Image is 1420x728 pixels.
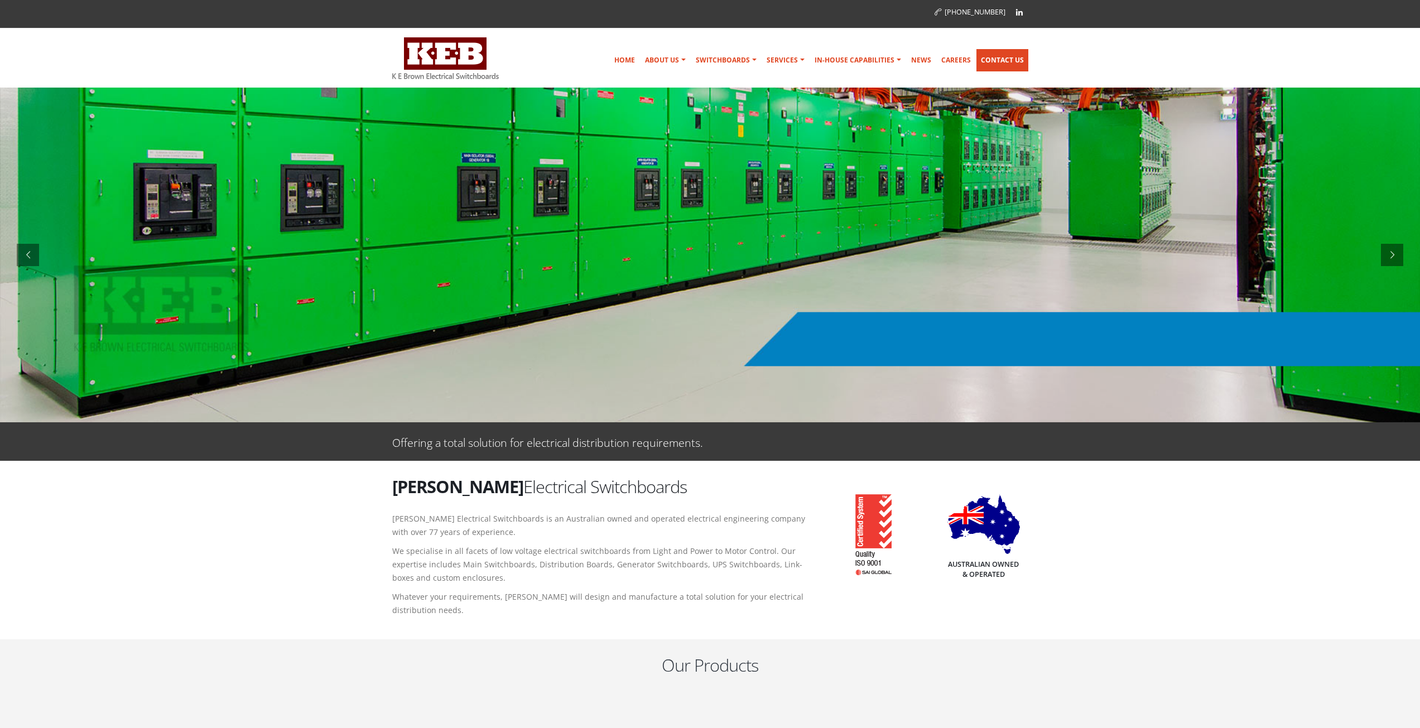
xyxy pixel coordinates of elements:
h2: Our Products [392,653,1028,677]
p: We specialise in all facets of low voltage electrical switchboards from Light and Power to Motor ... [392,544,811,585]
a: Home [610,49,639,71]
a: News [907,49,936,71]
a: Contact Us [976,49,1028,71]
h5: Australian Owned & Operated [947,560,1020,580]
img: K E Brown Electrical Switchboards [392,37,499,79]
p: Offering a total solution for electrical distribution requirements. [392,433,703,450]
a: Services [762,49,809,71]
p: [PERSON_NAME] Electrical Switchboards is an Australian owned and operated electrical engineering ... [392,512,811,539]
a: [PHONE_NUMBER] [935,7,1005,17]
a: Switchboards [691,49,761,71]
a: In-house Capabilities [810,49,906,71]
img: K E Brown ISO 9001 Accreditation [841,489,892,575]
h2: Electrical Switchboards [392,475,811,498]
p: Whatever your requirements, [PERSON_NAME] will design and manufacture a total solution for your e... [392,590,811,617]
a: Careers [937,49,975,71]
div: [PERSON_NAME]: SWITCHBOARD PROFESSIONALS [1009,359,1259,370]
a: About Us [641,49,690,71]
a: Linkedin [1011,4,1028,21]
strong: [PERSON_NAME] [392,475,523,498]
